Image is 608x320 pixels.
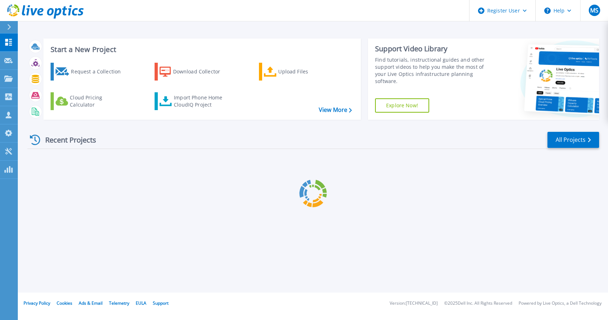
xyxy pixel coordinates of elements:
[319,107,352,113] a: View More
[155,63,234,81] a: Download Collector
[375,56,492,85] div: Find tutorials, instructional guides and other support videos to help you make the most of your L...
[153,300,168,306] a: Support
[173,64,230,79] div: Download Collector
[174,94,229,108] div: Import Phone Home CloudIQ Project
[57,300,72,306] a: Cookies
[109,300,129,306] a: Telemetry
[51,92,130,110] a: Cloud Pricing Calculator
[590,7,598,13] span: MS
[136,300,146,306] a: EULA
[444,301,512,306] li: © 2025 Dell Inc. All Rights Reserved
[519,301,602,306] li: Powered by Live Optics, a Dell Technology
[259,63,338,81] a: Upload Files
[375,98,429,113] a: Explore Now!
[375,44,492,53] div: Support Video Library
[51,46,352,53] h3: Start a New Project
[24,300,50,306] a: Privacy Policy
[70,94,127,108] div: Cloud Pricing Calculator
[390,301,438,306] li: Version: [TECHNICAL_ID]
[51,63,130,81] a: Request a Collection
[27,131,106,149] div: Recent Projects
[547,132,599,148] a: All Projects
[278,64,335,79] div: Upload Files
[71,64,128,79] div: Request a Collection
[79,300,103,306] a: Ads & Email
